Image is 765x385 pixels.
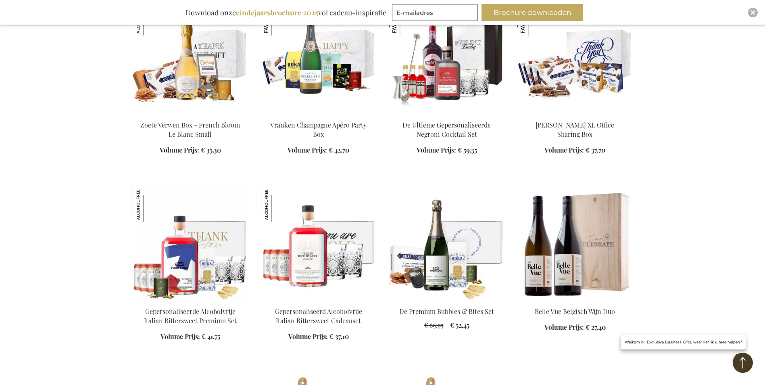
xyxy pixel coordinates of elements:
a: Sweet Treats Box - French Bloom Le Blanc Small Zoete Verwen Box - French Bloom Le Blanc Small [133,111,248,118]
a: Volume Prijs: € 41,75 [161,332,220,341]
a: Personalised Non-Alcoholic Italian Bittersweet Gift Gepersonaliseerd Alcoholvrije Italian Bitters... [261,297,376,305]
a: Jules Destrooper XL Office Sharing Box Jules Destrooper XL Office Sharing Box [517,111,633,118]
img: The Ultimate Personalized Negroni Cocktail Set [389,1,504,114]
img: Jules Destrooper XL Office Sharing Box [517,1,633,114]
span: € 59,35 [458,146,477,154]
a: De Ultieme Gepersonaliseerde Negroni Cocktail Set [402,121,491,138]
a: Belle Vue Belgisch Wijn Duo [517,297,633,305]
span: Volume Prijs: [417,146,456,154]
span: Volume Prijs: [544,323,584,331]
span: € 35,30 [201,146,221,154]
img: Gepersonaliseerde Alcoholvrije Italian Bittersweet Premium Set [133,187,167,222]
a: Zoete Verwen Box - French Bloom Le Blanc Small [140,121,240,138]
a: Personalised Non-Alcoholic Italian Bittersweet Premium Set Gepersonaliseerde Alcoholvrije Italian... [133,297,248,305]
span: Volume Prijs: [160,146,199,154]
button: Brochure downloaden [482,4,583,21]
input: E-mailadres [392,4,477,21]
img: The Premium Bubbles & Bites Set [389,187,504,300]
a: The Premium Bubbles & Bites Set [389,297,504,305]
form: marketing offers and promotions [392,4,480,23]
div: Close [748,8,758,17]
a: Volume Prijs: € 42,70 [288,146,349,155]
span: € 37,10 [329,332,349,341]
span: € 52,45 [450,321,469,329]
span: € 42,70 [329,146,349,154]
img: Personalised Non-Alcoholic Italian Bittersweet Premium Set [133,187,248,300]
a: Volume Prijs: € 37,70 [544,146,605,155]
a: Vranken Champagne Apéro Party Box [270,121,367,138]
a: De Premium Bubbles & Bites Set [399,307,494,316]
b: eindejaarsbrochure 2025 [236,8,318,17]
a: [PERSON_NAME] XL Office Sharing Box [536,121,614,138]
span: € 27,40 [586,323,606,331]
a: Volume Prijs: € 37,10 [288,332,349,341]
img: Vranken Champagne Apéro Party Box [261,1,376,114]
img: Sweet Treats Box - French Bloom Le Blanc Small [133,1,248,114]
a: Belle Vue Belgisch Wijn Duo [535,307,615,316]
img: Close [750,10,755,15]
a: Vranken Champagne Apéro Party Box Vranken Champagne Apéro Party Box [261,111,376,118]
span: € 69,95 [424,321,444,329]
a: Gepersonaliseerd Alcoholvrije Italian Bittersweet Cadeauset [275,307,362,325]
a: Volume Prijs: € 27,40 [544,323,606,332]
span: Volume Prijs: [288,146,327,154]
img: Personalised Non-Alcoholic Italian Bittersweet Gift [261,187,376,300]
img: Belle Vue Belgisch Wijn Duo [517,187,633,300]
div: Download onze vol cadeau-inspiratie [182,4,390,21]
span: Volume Prijs: [544,146,584,154]
span: € 41,75 [202,332,220,341]
img: Gepersonaliseerd Alcoholvrije Italian Bittersweet Cadeauset [261,187,296,222]
a: The Ultimate Personalized Negroni Cocktail Set De Ultieme Gepersonaliseerde Negroni Cocktail Set [389,111,504,118]
span: Volume Prijs: [288,332,328,341]
a: Volume Prijs: € 35,30 [160,146,221,155]
span: € 37,70 [586,146,605,154]
a: Volume Prijs: € 59,35 [417,146,477,155]
span: Volume Prijs: [161,332,200,341]
a: Gepersonaliseerde Alcoholvrije Italian Bittersweet Premium Set [144,307,237,325]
